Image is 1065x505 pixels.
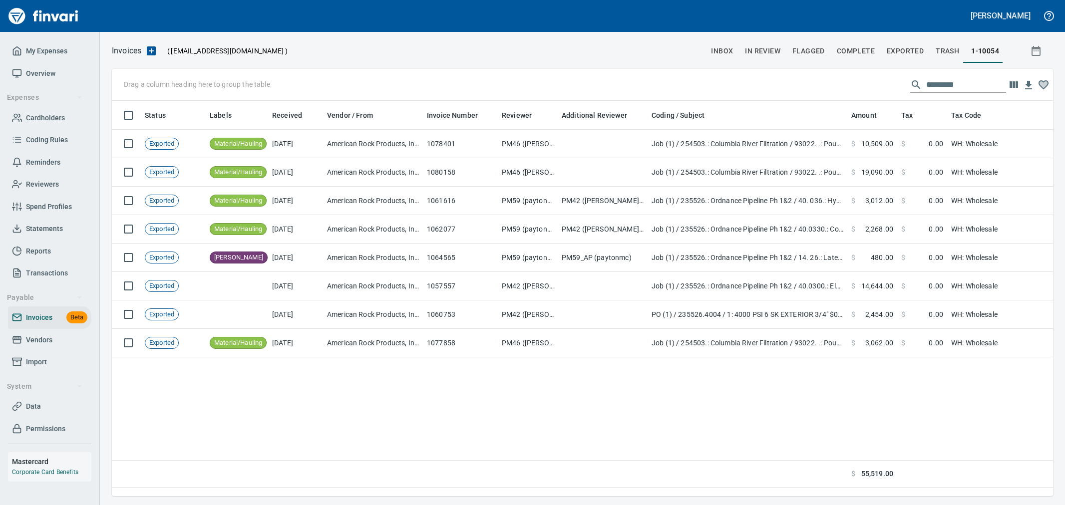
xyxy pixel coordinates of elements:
p: Drag a column heading here to group the table [124,79,270,89]
button: Show invoices within a particular date range [1021,42,1053,60]
button: System [3,377,86,396]
span: trash [936,45,959,57]
td: Job (1) / 254503.: Columbia River Filtration / 93022. .: Pour Basin Footings / 3: Material [648,130,847,158]
span: $ [901,309,905,319]
td: [DATE] [268,130,323,158]
td: PO (1) / 235526.4004 / 1: 4000 PSI 6 SK EXTERIOR 3/4" $0 ($0 tax @ rate WH) [648,300,847,329]
span: $ [851,469,855,479]
span: Tax Code [951,109,994,121]
td: American Rock Products, Inc. (1-10054) [323,187,423,215]
td: American Rock Products, Inc. (1-10054) [323,329,423,357]
span: Vendor / From [327,109,386,121]
td: Job (1) / 254503.: Columbia River Filtration / 93022. .: Pour Basin Footings / 3: Material [648,329,847,357]
a: Finvari [6,4,81,28]
span: [EMAIL_ADDRESS][DOMAIN_NAME] [170,46,285,56]
span: Received [272,109,315,121]
span: Amount [851,109,890,121]
span: 0.00 [929,309,943,319]
span: Reminders [26,156,60,169]
span: Received [272,109,302,121]
span: 19,090.00 [861,167,893,177]
span: $ [851,281,855,291]
span: Coding Rules [26,134,68,146]
td: [DATE] [268,158,323,187]
td: Job (1) / 235526.: Ordnance Pipeline Ph 1&2 / 14. 26.: Lateral Tee at the end of the FRP / 3: Mat... [648,244,847,272]
span: Material/Hauling [210,139,266,149]
a: Spend Profiles [8,196,91,218]
span: Additional Reviewer [562,109,640,121]
span: $ [901,139,905,149]
td: American Rock Products, Inc. (1-10054) [323,158,423,187]
a: My Expenses [8,40,91,62]
span: 3,012.00 [865,196,893,206]
td: PM46 ([PERSON_NAME], [PERSON_NAME], [PERSON_NAME]) [498,158,558,187]
td: American Rock Products, Inc. (1-10054) [323,130,423,158]
td: 1062077 [423,215,498,244]
td: Job (1) / 254503.: Columbia River Filtration / 93022. .: Pour Basin Footings / 3: Material [648,158,847,187]
td: [DATE] [268,215,323,244]
td: PM59_AP (paytonmc) [558,244,648,272]
span: Permissions [26,423,65,435]
span: Exported [145,338,178,348]
td: PM46 ([PERSON_NAME], [PERSON_NAME], [PERSON_NAME]) [498,130,558,158]
button: [PERSON_NAME] [968,8,1033,23]
span: $ [901,167,905,177]
span: 14,644.00 [861,281,893,291]
a: InvoicesBeta [8,306,91,329]
td: 1061616 [423,187,498,215]
td: 1078401 [423,130,498,158]
a: Overview [8,62,91,85]
a: Reports [8,240,91,262]
span: 1-10054 [971,45,999,57]
span: $ [901,196,905,206]
h6: Mastercard [12,456,91,467]
h5: [PERSON_NAME] [971,10,1031,21]
span: Exported [887,45,924,57]
span: Invoices [26,311,52,324]
span: Exported [145,139,178,149]
span: Material/Hauling [210,196,266,206]
td: American Rock Products, Inc. (1-10054) [323,300,423,329]
button: Download table [1021,78,1036,93]
td: Job (1) / 235526.: Ordnance Pipeline Ph 1&2 / 40.0300.: Electrical Building Concrete - (Structure... [648,272,847,300]
td: [DATE] [268,187,323,215]
span: Statements [26,223,63,235]
span: 0.00 [929,224,943,234]
span: Material/Hauling [210,338,266,348]
a: Reviewers [8,173,91,196]
span: Coding / Subject [652,109,717,121]
span: Data [26,400,41,413]
a: Transactions [8,262,91,284]
span: Exported [145,281,178,291]
span: Tax [901,109,926,121]
span: $ [901,252,905,262]
td: PM46 ([PERSON_NAME], [PERSON_NAME], [PERSON_NAME]) [498,329,558,357]
span: 0.00 [929,139,943,149]
span: $ [901,338,905,348]
span: $ [901,224,905,234]
span: 2,454.00 [865,309,893,319]
span: Exported [145,225,178,234]
td: PM42 ([PERSON_NAME], [PERSON_NAME]) [558,187,648,215]
span: Labels [210,109,232,121]
span: 0.00 [929,252,943,262]
span: Status [145,109,179,121]
span: Exported [145,168,178,177]
span: System [7,380,82,393]
span: 480.00 [871,252,893,262]
button: Payable [3,288,86,307]
a: Coding Rules [8,129,91,151]
button: Upload an Invoice [141,45,161,57]
span: Amount [851,109,877,121]
span: 10,509.00 [861,139,893,149]
span: Coding / Subject [652,109,705,121]
span: Invoice Number [427,109,491,121]
a: Data [8,395,91,418]
td: [DATE] [268,272,323,300]
span: Tax Code [951,109,981,121]
span: Reviewer [502,109,532,121]
span: Cardholders [26,112,65,124]
span: 0.00 [929,338,943,348]
span: Exported [145,253,178,262]
span: $ [851,309,855,319]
